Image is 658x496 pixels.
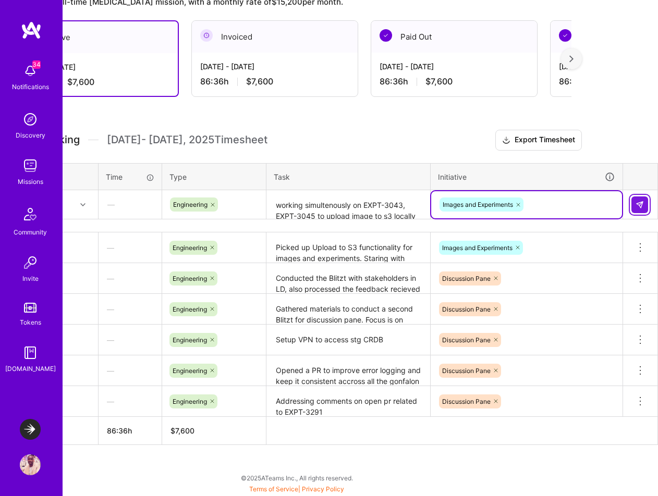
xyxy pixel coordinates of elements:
span: $7,600 [67,77,94,88]
textarea: working simultenously on EXPT-3043, EXPT-3045 to upload image to s3 locally using [PERSON_NAME] [267,191,429,219]
span: Discussion Pane [442,275,491,282]
img: Community [18,202,43,227]
span: Engineering [173,398,207,405]
div: [DOMAIN_NAME] [5,363,56,374]
div: — [99,388,162,415]
span: [DATE] - [DATE] , 2025 Timesheet [107,133,267,146]
img: LaunchDarkly: Experimentation Delivery Team [20,419,41,440]
img: right [569,55,574,63]
div: [DATE] - [DATE] [21,61,169,72]
img: teamwork [20,155,41,176]
img: Paid Out [380,29,392,42]
span: Discussion Pane [442,367,491,375]
div: Missions [18,176,43,187]
th: Type [162,163,266,190]
textarea: Gathered materials to conduct a second Blitzt for discussion pane. Focus is on validating notific... [267,295,429,324]
div: — [99,265,162,292]
div: Paid Out [371,21,537,53]
span: Images and Experiments [443,201,513,208]
textarea: Setup VPN to access stg CRDB [267,326,429,354]
a: User Avatar [17,454,43,475]
a: Terms of Service [249,485,298,493]
img: Invite [20,252,41,273]
div: Community [14,227,47,238]
th: 86:36h [99,417,162,445]
div: Initiative [438,171,615,183]
div: Discovery [16,130,45,141]
textarea: Addressing comments on open pr related to EXPT-3291 [267,387,429,416]
img: Paid Out [559,29,571,42]
span: Discussion Pane [442,305,491,313]
textarea: Picked up Upload to S3 functionality for images and experiments. Staring with local [PERSON_NAME] s3 [267,233,429,262]
div: 86:36 h [200,76,349,87]
span: Engineering [173,275,207,282]
div: 86:36 h [380,76,529,87]
div: — [99,357,162,385]
th: $7,600 [162,417,266,445]
span: Engineering [173,201,208,208]
div: Invite [22,273,39,284]
div: Notifications [12,81,49,92]
div: — [99,326,162,354]
div: Active [13,21,178,53]
button: Export Timesheet [495,130,582,151]
i: icon Download [502,135,510,146]
img: Submit [636,201,644,209]
img: Invoiced [200,29,213,42]
span: $7,600 [425,76,453,87]
span: Engineering [173,336,207,344]
div: Time [106,171,154,182]
div: — [99,295,162,323]
img: bell [20,60,41,81]
span: Engineering [173,305,207,313]
div: [DATE] - [DATE] [380,61,529,72]
span: $7,600 [246,76,273,87]
div: Tokens [20,317,41,328]
span: Engineering [173,367,207,375]
div: — [99,234,162,262]
div: 86:36 h [21,77,169,88]
div: [DATE] - [DATE] [200,61,349,72]
img: User Avatar [20,454,41,475]
div: Invoiced [192,21,358,53]
th: Task [266,163,431,190]
i: icon Chevron [80,202,86,207]
div: null [631,196,649,213]
textarea: Opened a PR to improve error logging and keep it consistent accross all the gonfalon consumers [267,356,429,385]
a: LaunchDarkly: Experimentation Delivery Team [17,419,43,440]
span: Discussion Pane [442,336,491,344]
img: tokens [24,303,36,313]
a: Privacy Policy [302,485,344,493]
img: logo [21,21,42,40]
span: Discussion Pane [442,398,491,405]
div: — [99,191,161,218]
span: Engineering [173,244,207,252]
img: guide book [20,342,41,363]
span: | [249,485,344,493]
span: 34 [32,60,41,69]
span: Images and Experiments [442,244,513,252]
textarea: Conducted the Blitzt with stakeholders in LD, also processed the feedback recieved and created Ji... [267,264,429,293]
img: discovery [20,109,41,130]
